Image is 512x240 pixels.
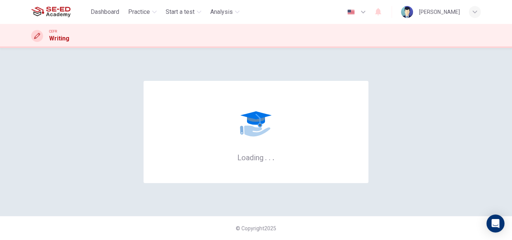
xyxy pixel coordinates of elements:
[487,215,505,233] div: Open Intercom Messenger
[207,5,243,19] button: Analysis
[88,5,122,19] button: Dashboard
[166,7,195,16] span: Start a test
[419,7,460,16] div: [PERSON_NAME]
[91,7,119,16] span: Dashboard
[346,9,356,15] img: en
[49,29,57,34] span: CEFR
[272,151,275,163] h6: .
[125,5,160,19] button: Practice
[210,7,233,16] span: Analysis
[401,6,413,18] img: Profile picture
[49,34,69,43] h1: Writing
[163,5,204,19] button: Start a test
[268,151,271,163] h6: .
[31,4,70,19] img: SE-ED Academy logo
[265,151,267,163] h6: .
[128,7,150,16] span: Practice
[236,225,276,231] span: © Copyright 2025
[237,152,275,162] h6: Loading
[31,4,88,19] a: SE-ED Academy logo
